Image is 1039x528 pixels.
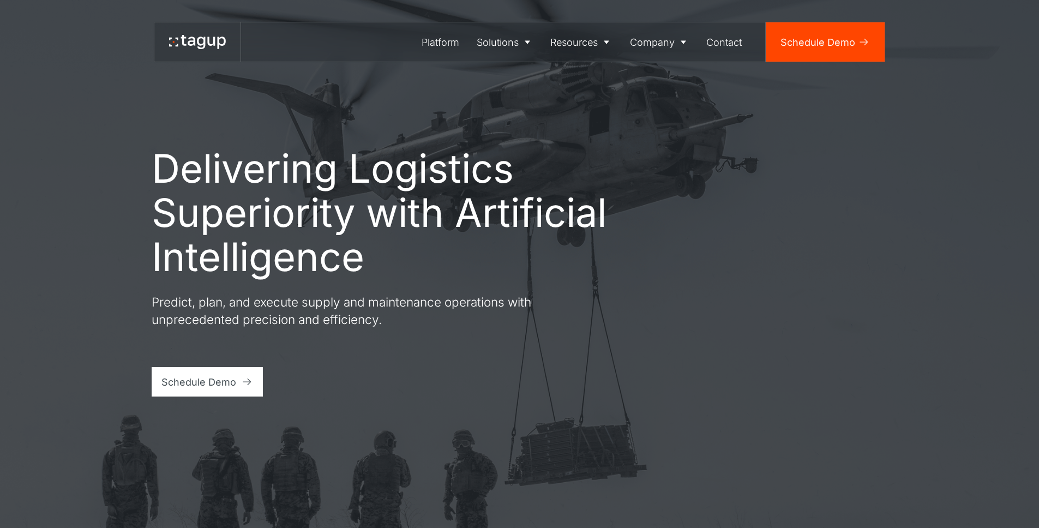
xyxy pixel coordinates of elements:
[152,293,544,328] p: Predict, plan, and execute supply and maintenance operations with unprecedented precision and eff...
[698,22,751,62] a: Contact
[766,22,885,62] a: Schedule Demo
[152,367,263,397] a: Schedule Demo
[706,35,742,50] div: Contact
[630,35,675,50] div: Company
[468,22,542,62] a: Solutions
[621,22,698,62] a: Company
[550,35,598,50] div: Resources
[161,375,236,389] div: Schedule Demo
[542,22,622,62] a: Resources
[152,146,610,279] h1: Delivering Logistics Superiority with Artificial Intelligence
[422,35,459,50] div: Platform
[477,35,519,50] div: Solutions
[780,35,855,50] div: Schedule Demo
[413,22,469,62] a: Platform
